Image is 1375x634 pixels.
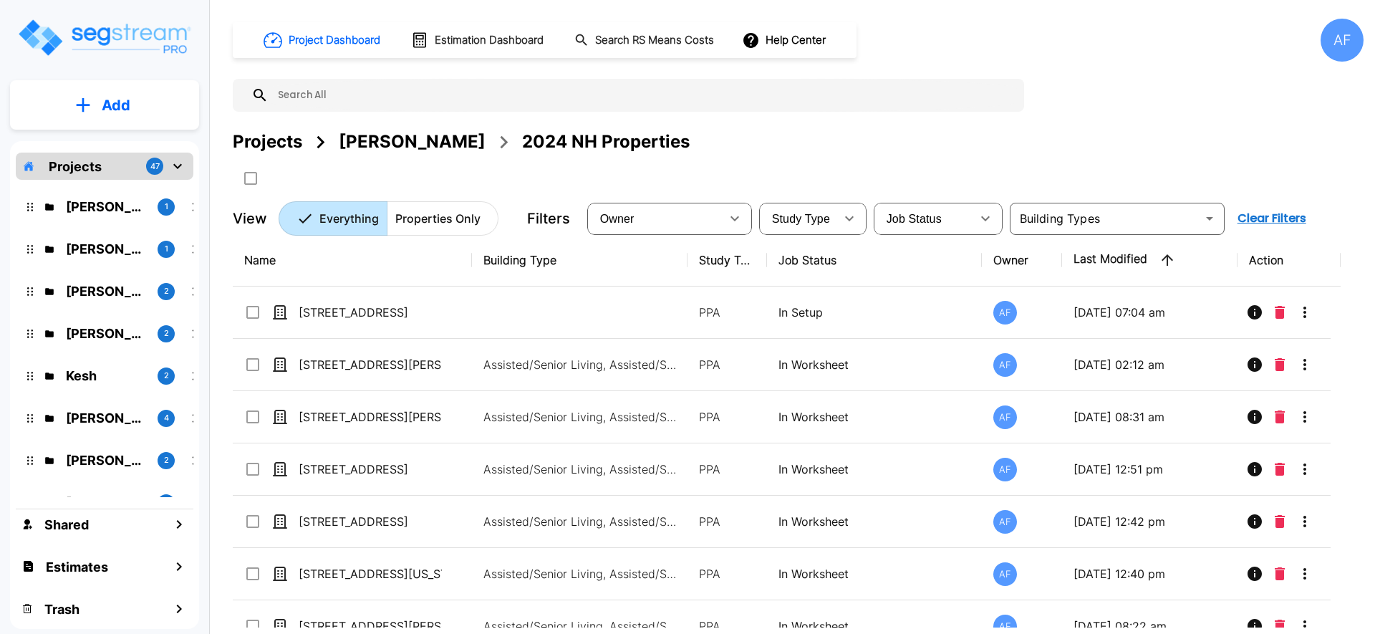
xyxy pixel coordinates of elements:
p: View [233,208,267,229]
button: Add [10,85,199,126]
p: 1 [165,496,168,509]
p: Barry Donath [66,282,146,301]
h1: Estimates [46,557,108,577]
p: [STREET_ADDRESS] [299,513,442,530]
div: 2024 NH Properties [522,129,690,155]
button: Estimation Dashboard [405,25,551,55]
p: Assisted/Senior Living, Assisted/Senior Living Site [483,461,677,478]
p: In Setup [778,304,971,321]
button: Info [1240,403,1269,431]
div: Platform [279,201,498,236]
p: Everything [319,210,379,227]
p: [STREET_ADDRESS][PERSON_NAME] [299,408,442,426]
div: Select [590,198,720,239]
button: Info [1240,455,1269,484]
button: More-Options [1290,298,1319,327]
button: Everything [279,201,387,236]
div: AF [993,405,1017,429]
p: 4 [164,412,169,424]
button: Info [1240,507,1269,536]
button: Delete [1269,298,1290,327]
button: Info [1240,559,1269,588]
p: 1 [165,243,168,255]
th: Study Type [687,234,767,287]
button: Clear Filters [1232,204,1312,233]
input: Building Types [1014,208,1197,229]
p: Add [102,95,130,116]
p: PPA [699,513,756,530]
div: Select [762,198,835,239]
button: Info [1240,298,1269,327]
button: More-Options [1290,350,1319,379]
p: Assisted/Senior Living, Assisted/Senior Living Site [483,356,677,373]
div: Select [877,198,971,239]
th: Last Modified [1062,234,1237,287]
p: Josh Strum [66,408,146,428]
p: PPA [699,356,756,373]
p: PPA [699,408,756,426]
p: In Worksheet [778,408,971,426]
p: 1 [165,201,168,213]
button: Delete [1269,350,1290,379]
p: Isaak Markovitz [66,197,146,216]
button: Delete [1269,403,1290,431]
p: Projects [49,157,102,176]
th: Owner [982,234,1061,287]
h1: Project Dashboard [289,32,380,49]
button: SelectAll [236,164,265,193]
div: AF [993,562,1017,586]
p: [DATE] 08:31 am [1074,408,1226,426]
th: Job Status [767,234,983,287]
p: In Worksheet [778,565,971,582]
p: [DATE] 07:04 am [1074,304,1226,321]
p: Jay Hershowitz [66,239,146,259]
span: Study Type [772,213,830,225]
h1: Trash [44,600,79,619]
div: [PERSON_NAME] [339,129,486,155]
button: More-Options [1290,559,1319,588]
p: PPA [699,461,756,478]
div: AF [993,353,1017,377]
p: PPA [699,565,756,582]
input: Search All [269,79,1017,112]
span: Owner [600,213,635,225]
h1: Shared [44,515,89,534]
button: More-Options [1290,455,1319,484]
button: Open [1200,208,1220,229]
p: Assisted/Senior Living, Assisted/Senior Living Site [483,408,677,426]
button: Project Dashboard [258,24,388,56]
img: Logo [16,17,192,58]
h1: Estimation Dashboard [435,32,544,49]
button: Search RS Means Costs [569,27,722,54]
p: Kesh [66,366,146,385]
th: Name [233,234,472,287]
p: 2 [164,285,169,297]
button: More-Options [1290,403,1319,431]
p: Michael Heinemann [66,493,146,512]
p: In Worksheet [778,356,971,373]
button: Delete [1269,559,1290,588]
p: [STREET_ADDRESS][PERSON_NAME] [299,356,442,373]
button: Delete [1269,507,1290,536]
p: PPA [699,304,756,321]
div: AF [1321,19,1364,62]
p: 2 [164,370,169,382]
button: Properties Only [387,201,498,236]
p: [STREET_ADDRESS] [299,304,442,321]
p: [STREET_ADDRESS][US_STATE] [299,565,442,582]
p: Ari Eisenman [66,324,146,343]
button: Info [1240,350,1269,379]
span: Job Status [887,213,942,225]
div: AF [993,458,1017,481]
p: [DATE] 12:40 pm [1074,565,1226,582]
button: Help Center [739,27,831,54]
div: Projects [233,129,302,155]
p: Filters [527,208,570,229]
p: 2 [164,327,169,340]
p: In Worksheet [778,461,971,478]
p: [STREET_ADDRESS] [299,461,442,478]
p: [DATE] 02:12 am [1074,356,1226,373]
div: AF [993,301,1017,325]
p: Assisted/Senior Living, Assisted/Senior Living Site [483,565,677,582]
th: Action [1237,234,1341,287]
